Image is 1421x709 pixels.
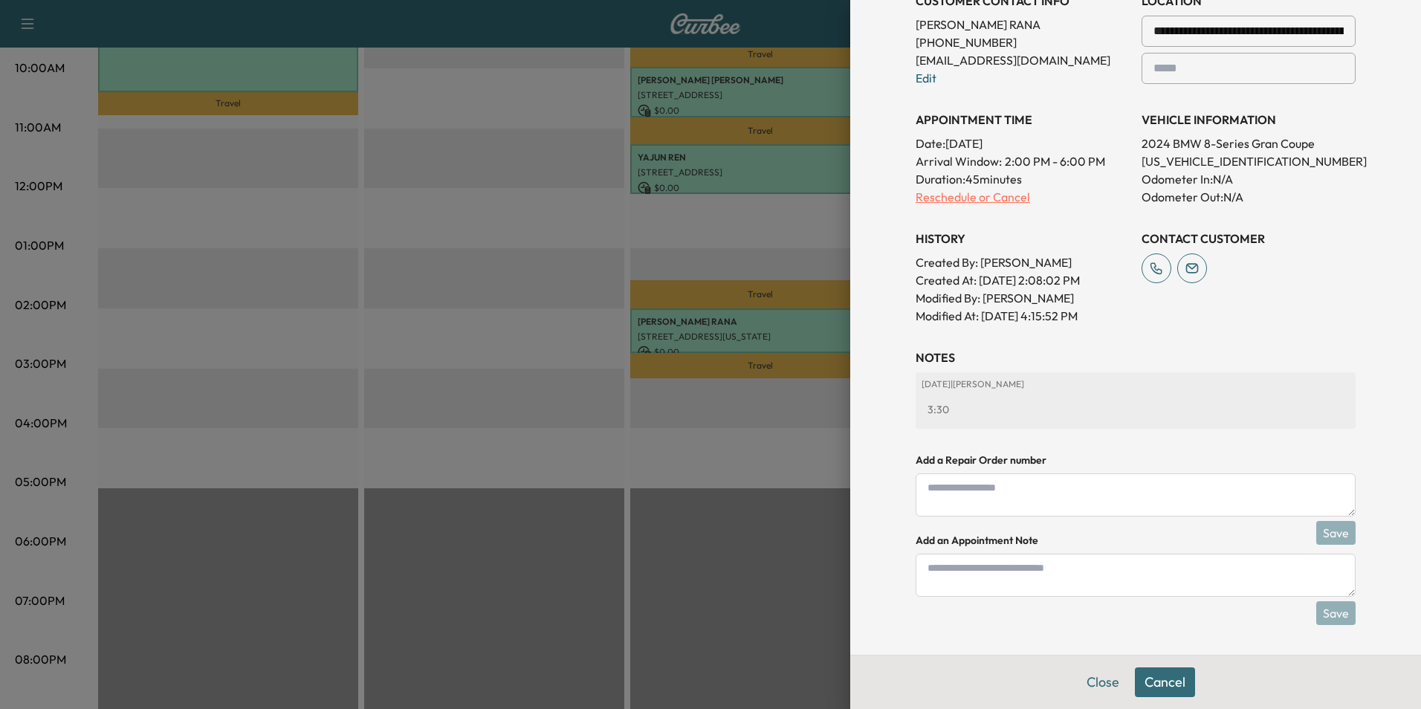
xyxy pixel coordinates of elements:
[916,307,1130,325] p: Modified At : [DATE] 4:15:52 PM
[916,170,1130,188] p: Duration: 45 minutes
[1142,111,1356,129] h3: VEHICLE INFORMATION
[916,349,1356,366] h3: NOTES
[916,33,1130,51] p: [PHONE_NUMBER]
[1142,135,1356,152] p: 2024 BMW 8-Series Gran Coupe
[916,51,1130,69] p: [EMAIL_ADDRESS][DOMAIN_NAME]
[916,152,1130,170] p: Arrival Window:
[1135,667,1195,697] button: Cancel
[916,271,1130,289] p: Created At : [DATE] 2:08:02 PM
[1142,230,1356,247] h3: CONTACT CUSTOMER
[916,533,1356,548] h4: Add an Appointment Note
[916,453,1356,467] h4: Add a Repair Order number
[1142,170,1356,188] p: Odometer In: N/A
[916,253,1130,271] p: Created By : [PERSON_NAME]
[916,71,936,85] a: Edit
[1142,188,1356,206] p: Odometer Out: N/A
[916,188,1130,206] p: Reschedule or Cancel
[922,378,1350,390] p: [DATE] | [PERSON_NAME]
[1005,152,1105,170] span: 2:00 PM - 6:00 PM
[916,289,1130,307] p: Modified By : [PERSON_NAME]
[916,111,1130,129] h3: APPOINTMENT TIME
[922,396,1350,423] div: 3:30
[916,16,1130,33] p: [PERSON_NAME] RANA
[1142,152,1356,170] p: [US_VEHICLE_IDENTIFICATION_NUMBER]
[1077,667,1129,697] button: Close
[916,135,1130,152] p: Date: [DATE]
[916,230,1130,247] h3: History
